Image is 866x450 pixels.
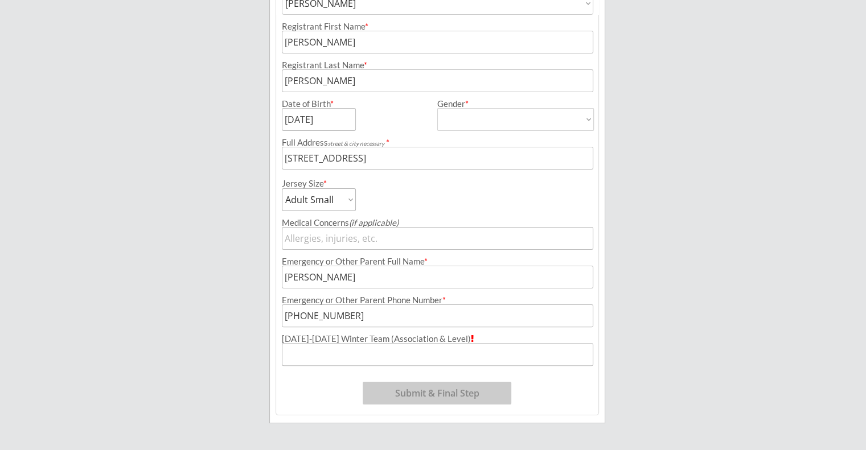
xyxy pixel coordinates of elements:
input: Allergies, injuries, etc. [282,227,593,250]
div: Emergency or Other Parent Full Name [282,257,593,266]
div: Gender [437,100,593,108]
div: Registrant First Name [282,22,593,31]
input: Street, City, Province/State [282,147,593,170]
em: street & city necessary [328,140,384,147]
em: (if applicable) [349,217,399,228]
div: Emergency or Other Parent Phone Number [282,296,593,304]
div: Medical Concerns [282,218,593,227]
div: Jersey Size [282,179,340,188]
div: [DATE]-[DATE] Winter Team (Association & Level) [282,335,593,343]
div: Date of Birth [282,100,340,108]
button: Submit & Final Step [363,382,511,404]
div: Registrant Last Name [282,61,593,69]
div: Full Address [282,138,593,147]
